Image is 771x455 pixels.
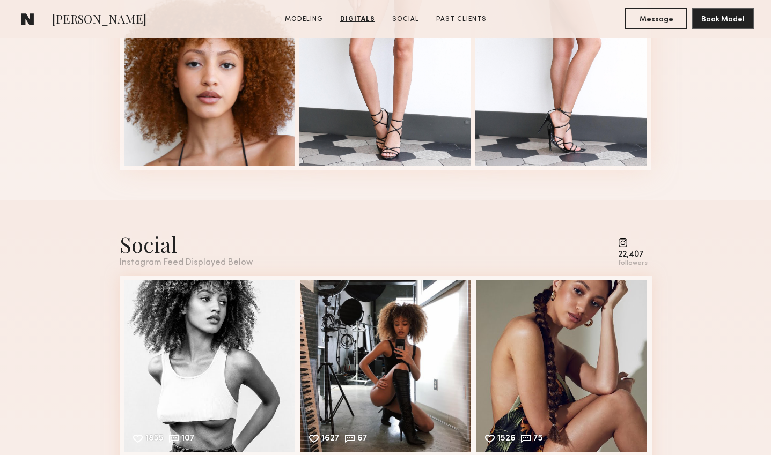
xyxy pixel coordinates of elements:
[357,435,368,444] div: 67
[181,435,195,444] div: 107
[281,14,327,24] a: Modeling
[52,11,146,29] span: [PERSON_NAME]
[618,251,648,259] div: 22,407
[692,8,754,29] button: Book Model
[432,14,491,24] a: Past Clients
[321,435,340,444] div: 1627
[120,258,253,267] div: Instagram Feed Displayed Below
[145,435,164,444] div: 1855
[120,230,253,258] div: Social
[618,259,648,267] div: followers
[336,14,379,24] a: Digitals
[533,435,543,444] div: 75
[388,14,423,24] a: Social
[692,14,754,23] a: Book Model
[625,8,687,29] button: Message
[497,435,516,444] div: 1526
